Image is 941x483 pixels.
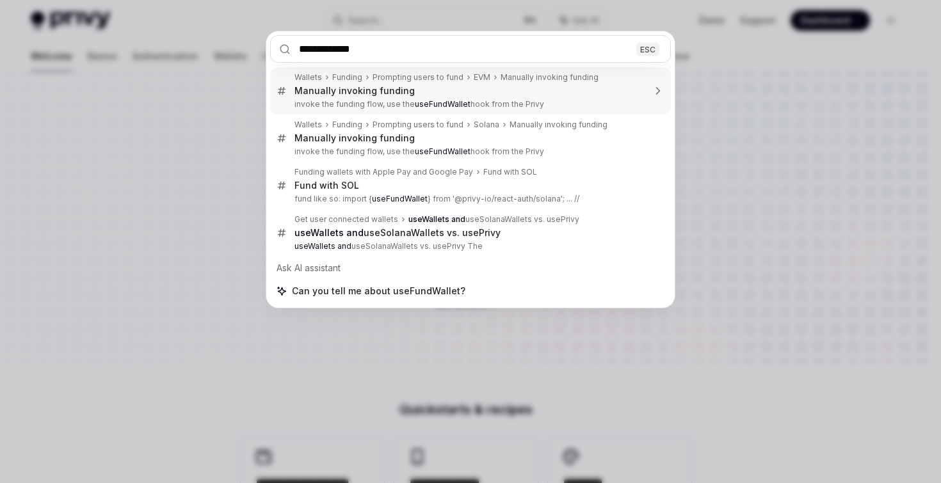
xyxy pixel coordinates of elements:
div: Ask AI assistant [270,257,671,280]
div: ESC [636,42,659,56]
p: fund like so: import { } from '@privy-io/react-auth/solana'; ... // [294,194,644,204]
p: invoke the funding flow, use the hook from the Privy [294,99,644,109]
span: Can you tell me about useFundWallet? [292,285,465,297]
div: Manually invoking funding [501,72,599,83]
div: Manually invoking funding [294,85,415,97]
div: useSolanaWallets vs. usePrivy [408,214,579,225]
b: useFundWallet [415,146,470,156]
div: Wallets [294,120,322,130]
div: Manually invoking funding [510,120,607,130]
div: Funding wallets with Apple Pay and Google Pay [294,167,473,177]
b: useFundWallet [372,194,428,203]
div: Prompting users to fund [373,72,463,83]
b: useFundWallet [415,99,470,109]
div: EVM [474,72,490,83]
div: Solana [474,120,499,130]
p: invoke the funding flow, use the hook from the Privy [294,146,644,157]
div: Manually invoking funding [294,132,415,144]
div: Fund with SOL [483,167,537,177]
b: useWallets and [408,214,465,224]
div: useSolanaWallets vs. usePrivy [294,227,501,239]
div: Fund with SOL [294,180,359,191]
b: useWallets and [294,227,364,238]
div: Funding [332,72,362,83]
div: Wallets [294,72,322,83]
div: Funding [332,120,362,130]
div: Get user connected wallets [294,214,398,225]
div: Prompting users to fund [373,120,463,130]
p: useSolanaWallets vs. usePrivy The [294,241,644,251]
b: useWallets and [294,241,351,251]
